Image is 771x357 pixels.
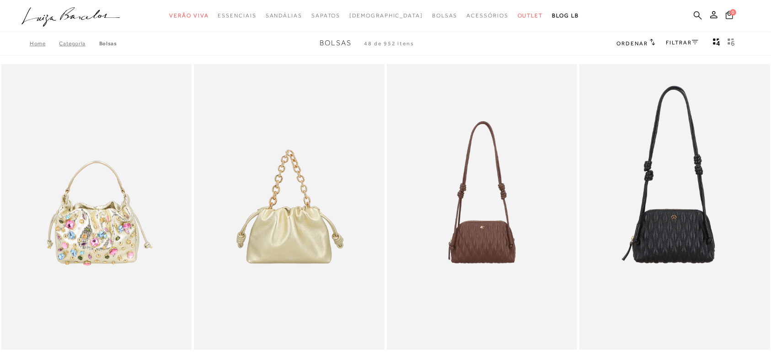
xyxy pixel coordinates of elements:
[725,38,738,49] button: gridText6Desc
[320,39,352,47] span: Bolsas
[195,65,384,349] a: BOLSA COM FECHAMENTO POR NÓS E ALÇA DE CORRENTES EM COURO DOURADO PEQUENA BOLSA COM FECHAMENTO PO...
[169,7,209,24] a: categoryNavScreenReaderText
[311,12,340,19] span: Sapatos
[266,12,302,19] span: Sandálias
[59,40,99,47] a: Categoria
[169,12,209,19] span: Verão Viva
[552,7,578,24] a: BLOG LB
[467,12,509,19] span: Acessórios
[518,7,543,24] a: categoryNavScreenReaderText
[432,7,458,24] a: categoryNavScreenReaderText
[518,12,543,19] span: Outlet
[666,39,698,46] a: FILTRAR
[364,40,414,47] span: 48 de 952 itens
[2,65,191,349] a: BOLSA MÉDIA EM COURO COBRA METAL DOURADO COM PEDRAS APLICADAS BOLSA MÉDIA EM COURO COBRA METAL DO...
[266,7,302,24] a: categoryNavScreenReaderText
[467,7,509,24] a: categoryNavScreenReaderText
[388,65,577,349] a: BOLSA MÉDIA EM COURO CAFÉ MATELASSÊ COM ALÇA DE NÓS BOLSA MÉDIA EM COURO CAFÉ MATELASSÊ COM ALÇA ...
[218,7,256,24] a: categoryNavScreenReaderText
[99,40,117,47] a: Bolsas
[218,12,256,19] span: Essenciais
[552,12,578,19] span: BLOG LB
[349,12,423,19] span: [DEMOGRAPHIC_DATA]
[30,40,59,47] a: Home
[432,12,458,19] span: Bolsas
[580,65,769,349] a: BOLSA MÉDIA EM COURO PRETO MATELASSÊ COM ALÇA DE NÓS BOLSA MÉDIA EM COURO PRETO MATELASSÊ COM ALÇ...
[349,7,423,24] a: noSubCategoriesText
[710,38,723,49] button: Mostrar 4 produtos por linha
[2,65,191,349] img: BOLSA MÉDIA EM COURO COBRA METAL DOURADO COM PEDRAS APLICADAS
[730,9,736,16] span: 0
[195,65,384,349] img: BOLSA COM FECHAMENTO POR NÓS E ALÇA DE CORRENTES EM COURO DOURADO PEQUENA
[723,10,736,22] button: 0
[616,40,648,47] span: Ordenar
[580,65,769,349] img: BOLSA MÉDIA EM COURO PRETO MATELASSÊ COM ALÇA DE NÓS
[388,65,577,349] img: BOLSA MÉDIA EM COURO CAFÉ MATELASSÊ COM ALÇA DE NÓS
[311,7,340,24] a: categoryNavScreenReaderText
